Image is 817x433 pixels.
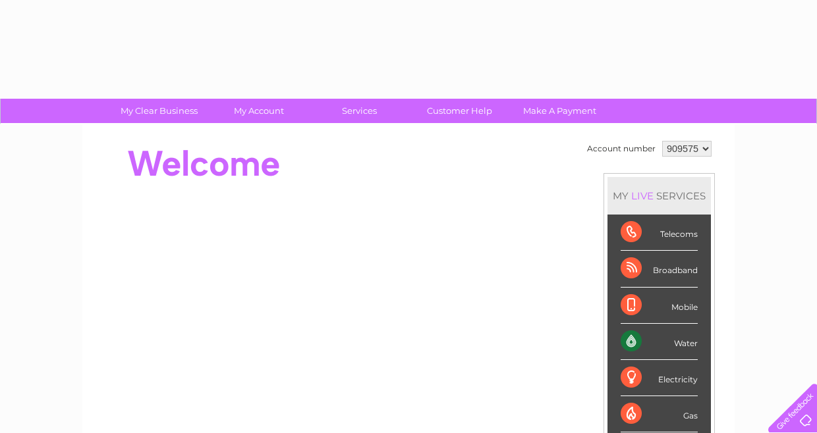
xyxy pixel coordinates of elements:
[205,99,314,123] a: My Account
[621,288,698,324] div: Mobile
[621,251,698,287] div: Broadband
[505,99,614,123] a: Make A Payment
[621,396,698,432] div: Gas
[621,324,698,360] div: Water
[105,99,213,123] a: My Clear Business
[629,190,656,202] div: LIVE
[621,215,698,251] div: Telecoms
[584,138,659,160] td: Account number
[621,360,698,396] div: Electricity
[305,99,414,123] a: Services
[405,99,514,123] a: Customer Help
[607,177,711,215] div: MY SERVICES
